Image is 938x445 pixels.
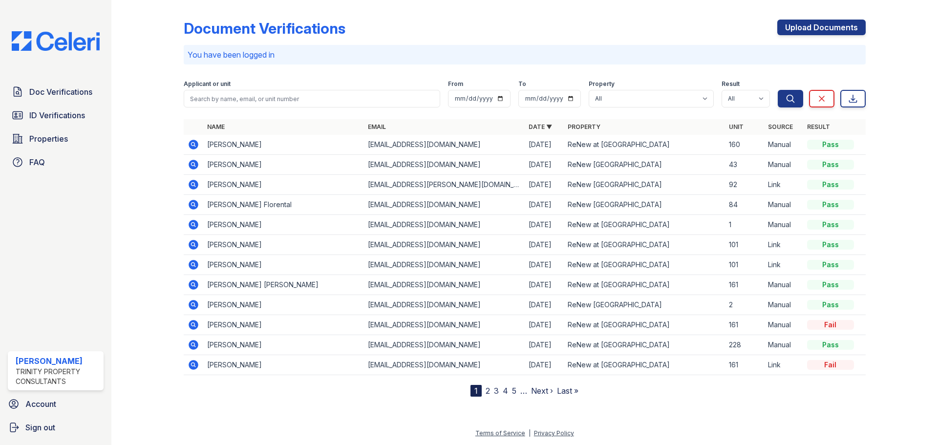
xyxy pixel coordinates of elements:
div: Pass [807,220,854,230]
span: … [520,385,527,397]
a: 4 [503,386,508,396]
div: Document Verifications [184,20,345,37]
div: Pass [807,180,854,190]
td: 161 [725,355,764,375]
td: ReNew [GEOGRAPHIC_DATA] [564,175,725,195]
td: Manual [764,315,803,335]
a: 3 [494,386,499,396]
td: 1 [725,215,764,235]
a: 2 [486,386,490,396]
a: Date ▼ [529,123,552,130]
span: Doc Verifications [29,86,92,98]
a: Result [807,123,830,130]
td: [PERSON_NAME] [203,295,364,315]
td: 161 [725,315,764,335]
td: Manual [764,155,803,175]
td: [EMAIL_ADDRESS][DOMAIN_NAME] [364,155,525,175]
td: ReNew at [GEOGRAPHIC_DATA] [564,135,725,155]
a: Property [568,123,600,130]
td: [PERSON_NAME] [203,255,364,275]
td: Link [764,355,803,375]
a: Sign out [4,418,107,437]
span: Sign out [25,422,55,433]
td: [DATE] [525,135,564,155]
label: Property [589,80,615,88]
p: You have been logged in [188,49,862,61]
div: Pass [807,260,854,270]
a: Source [768,123,793,130]
a: Upload Documents [777,20,866,35]
td: [EMAIL_ADDRESS][DOMAIN_NAME] [364,235,525,255]
td: [EMAIL_ADDRESS][DOMAIN_NAME] [364,135,525,155]
td: Manual [764,275,803,295]
td: ReNew at [GEOGRAPHIC_DATA] [564,355,725,375]
input: Search by name, email, or unit number [184,90,440,107]
td: [PERSON_NAME] [203,215,364,235]
a: Privacy Policy [534,429,574,437]
a: Account [4,394,107,414]
td: Link [764,175,803,195]
a: Last » [557,386,578,396]
span: Account [25,398,56,410]
td: 101 [725,255,764,275]
td: [DATE] [525,355,564,375]
td: 2 [725,295,764,315]
a: Doc Verifications [8,82,104,102]
td: [PERSON_NAME] [203,315,364,335]
td: [DATE] [525,235,564,255]
td: [EMAIL_ADDRESS][DOMAIN_NAME] [364,335,525,355]
span: ID Verifications [29,109,85,121]
td: 84 [725,195,764,215]
div: | [529,429,531,437]
td: [PERSON_NAME] [203,235,364,255]
td: [EMAIL_ADDRESS][DOMAIN_NAME] [364,355,525,375]
td: 160 [725,135,764,155]
td: Manual [764,195,803,215]
td: [DATE] [525,175,564,195]
a: Name [207,123,225,130]
td: [PERSON_NAME] [PERSON_NAME] [203,275,364,295]
div: Trinity Property Consultants [16,367,100,386]
td: Manual [764,335,803,355]
td: [DATE] [525,315,564,335]
td: ReNew [GEOGRAPHIC_DATA] [564,155,725,175]
td: 92 [725,175,764,195]
td: 228 [725,335,764,355]
a: Properties [8,129,104,148]
td: 101 [725,235,764,255]
div: [PERSON_NAME] [16,355,100,367]
a: Next › [531,386,553,396]
td: ReNew [GEOGRAPHIC_DATA] [564,295,725,315]
td: [PERSON_NAME] [203,335,364,355]
td: 43 [725,155,764,175]
a: ID Verifications [8,106,104,125]
td: [DATE] [525,195,564,215]
td: ReNew at [GEOGRAPHIC_DATA] [564,215,725,235]
td: Manual [764,135,803,155]
td: ReNew at [GEOGRAPHIC_DATA] [564,275,725,295]
a: 5 [512,386,516,396]
td: 161 [725,275,764,295]
td: [DATE] [525,295,564,315]
span: FAQ [29,156,45,168]
a: Terms of Service [475,429,525,437]
div: Fail [807,320,854,330]
label: Applicant or unit [184,80,231,88]
label: Result [722,80,740,88]
td: [DATE] [525,215,564,235]
td: Link [764,235,803,255]
a: Unit [729,123,744,130]
a: Email [368,123,386,130]
td: [PERSON_NAME] Florental [203,195,364,215]
td: ReNew [GEOGRAPHIC_DATA] [564,195,725,215]
td: [PERSON_NAME] [203,135,364,155]
td: [DATE] [525,255,564,275]
span: Properties [29,133,68,145]
td: Manual [764,215,803,235]
td: Manual [764,295,803,315]
div: Pass [807,160,854,170]
div: Pass [807,280,854,290]
label: To [518,80,526,88]
td: [EMAIL_ADDRESS][DOMAIN_NAME] [364,315,525,335]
